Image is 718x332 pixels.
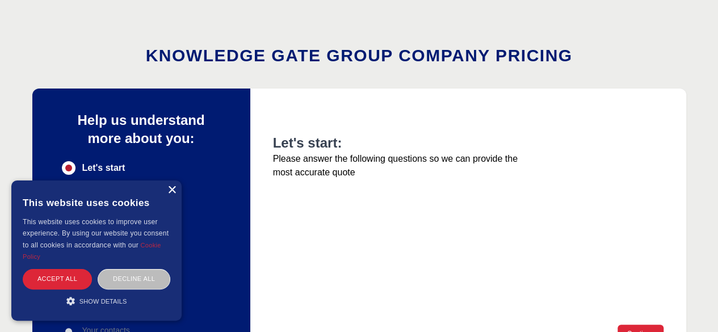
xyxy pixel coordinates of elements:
[23,189,170,216] div: This website uses cookies
[98,269,170,289] div: Decline all
[79,298,127,305] span: Show details
[62,111,221,148] p: Help us understand more about you:
[273,152,527,179] p: Please answer the following questions so we can provide the most accurate quote
[273,134,527,152] h2: Let's start:
[82,161,125,175] span: Let's start
[167,186,176,195] div: Close
[661,278,718,332] iframe: Chat Widget
[23,295,170,306] div: Show details
[23,269,92,289] div: Accept all
[23,218,169,249] span: This website uses cookies to improve user experience. By using our website you consent to all coo...
[23,242,161,260] a: Cookie Policy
